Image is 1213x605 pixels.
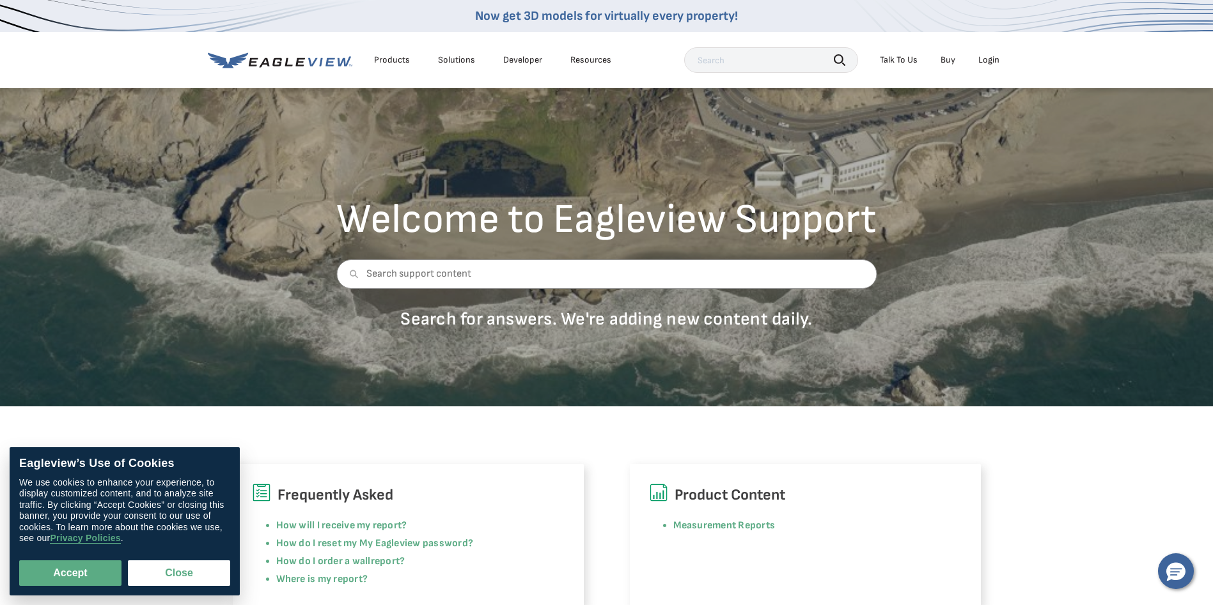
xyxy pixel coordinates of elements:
button: Hello, have a question? Let’s chat. [1158,553,1194,589]
div: We use cookies to enhance your experience, to display customized content, and to analyze site tra... [19,477,230,544]
div: Login [978,54,999,66]
div: Solutions [438,54,475,66]
a: ? [400,555,405,567]
a: Developer [503,54,542,66]
a: How do I reset my My Eagleview password? [276,537,474,549]
a: Now get 3D models for virtually every property! [475,8,738,24]
a: How will I receive my report? [276,519,407,532]
input: Search [684,47,858,73]
p: Search for answers. We're adding new content daily. [336,308,877,330]
h6: Frequently Asked [252,483,565,507]
input: Search support content [336,259,877,289]
a: How do I order a wall [276,555,371,567]
button: Close [128,560,230,586]
a: Where is my report? [276,573,368,585]
div: Resources [570,54,611,66]
h6: Product Content [649,483,962,507]
a: Buy [941,54,955,66]
div: Products [374,54,410,66]
a: Measurement Reports [673,519,776,532]
div: Eagleview’s Use of Cookies [19,457,230,471]
a: Privacy Policies [50,533,120,544]
button: Accept [19,560,121,586]
div: Talk To Us [880,54,918,66]
h2: Welcome to Eagleview Support [336,199,877,240]
a: report [371,555,400,567]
